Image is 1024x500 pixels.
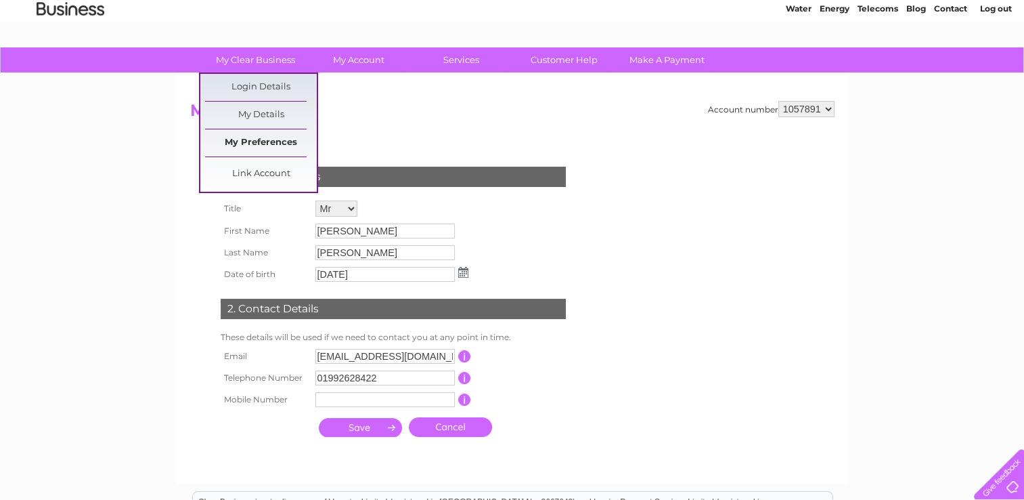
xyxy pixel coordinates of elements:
img: logo.png [36,35,105,77]
a: Cancel [409,417,492,437]
th: Date of birth [217,264,312,285]
a: Services [405,47,517,72]
div: 1. Personal Details [221,167,566,187]
a: Contact [934,58,967,68]
th: Email [217,346,312,367]
th: Last Name [217,242,312,264]
th: Mobile Number [217,389,312,411]
a: Energy [820,58,849,68]
a: Make A Payment [611,47,723,72]
a: My Account [303,47,414,72]
a: Telecoms [858,58,898,68]
a: Log out [979,58,1011,68]
td: These details will be used if we need to contact you at any point in time. [217,329,569,346]
a: My Clear Business [200,47,311,72]
a: Login Details [205,74,317,101]
a: Link Account [205,161,317,188]
th: Title [217,197,312,220]
th: First Name [217,220,312,242]
a: Customer Help [508,47,620,72]
h2: My Details [190,101,834,127]
th: Telephone Number [217,367,312,389]
input: Information [458,372,471,384]
div: 2. Contact Details [221,299,566,319]
a: My Details [205,102,317,129]
div: Clear Business is a trading name of Verastar Limited (registered in [GEOGRAPHIC_DATA] No. 3667643... [193,7,832,66]
div: Account number [708,101,834,117]
a: Water [786,58,811,68]
a: Blog [906,58,926,68]
img: ... [458,267,468,278]
input: Information [458,350,471,362]
input: Submit [319,418,402,437]
a: My Preferences [205,129,317,157]
input: Information [458,394,471,406]
a: 0333 014 3131 [769,7,862,24]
